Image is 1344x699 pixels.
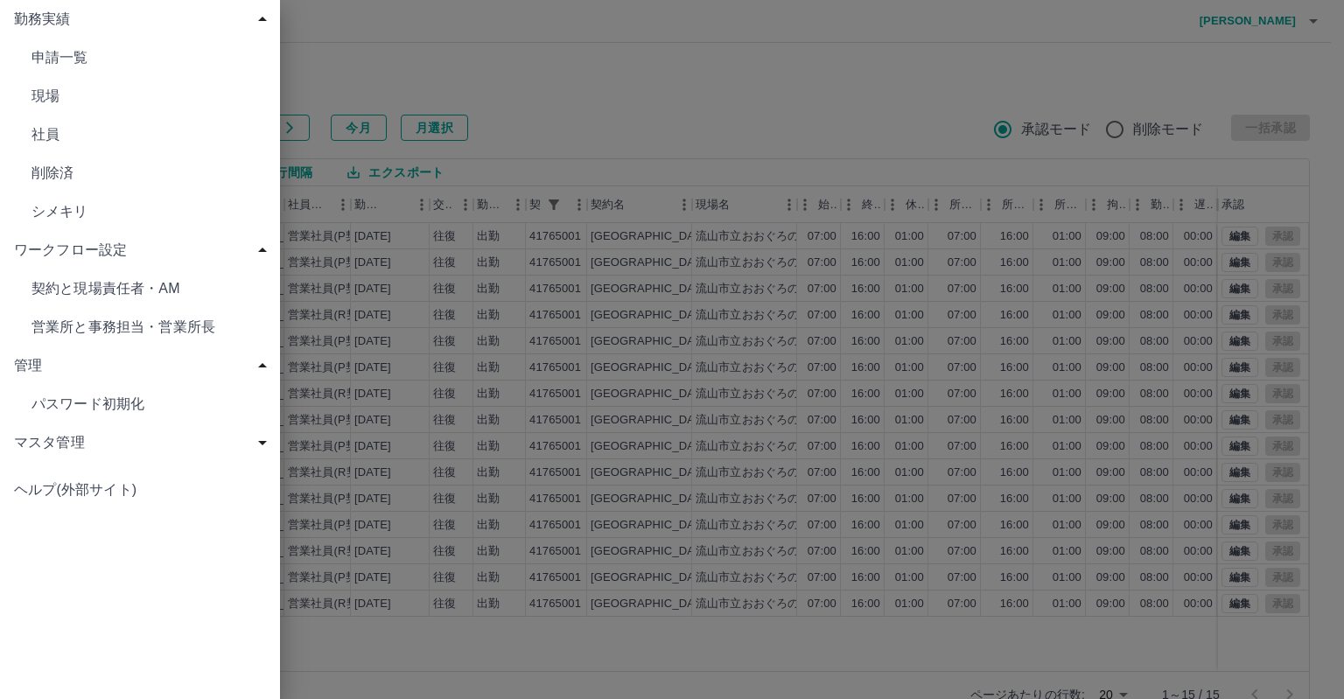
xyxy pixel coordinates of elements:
span: パスワード初期化 [31,394,266,415]
span: 契約と現場責任者・AM [31,278,266,299]
span: ワークフロー設定 [14,240,273,261]
span: 申請一覧 [31,47,266,68]
span: 現場 [31,86,266,107]
span: 社員 [31,124,266,145]
span: 削除済 [31,163,266,184]
span: シメキリ [31,201,266,222]
span: マスタ管理 [14,432,273,453]
span: ヘルプ(外部サイト) [14,479,266,500]
span: 管理 [14,355,273,376]
span: 営業所と事務担当・営業所長 [31,317,266,338]
span: 勤務実績 [14,9,273,30]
